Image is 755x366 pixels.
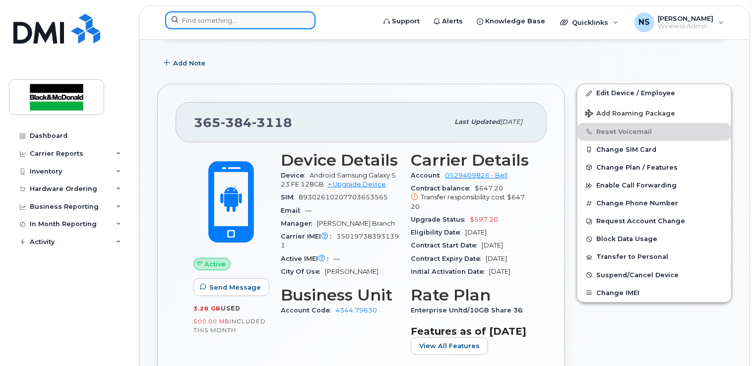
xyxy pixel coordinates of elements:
[572,18,608,26] span: Quicklinks
[411,286,529,304] h3: Rate Plan
[470,11,552,31] a: Knowledge Base
[281,193,299,201] span: SIM
[628,12,731,32] div: Nikki Sarabacha
[486,255,507,262] span: [DATE]
[411,325,529,337] h3: Features as of [DATE]
[470,216,498,223] span: $597.20
[577,177,731,194] button: Enable Call Forwarding
[221,305,241,312] span: used
[577,84,731,102] a: Edit Device / Employee
[281,233,336,240] span: Carrier IMEI
[658,22,714,30] span: Wireless Admin
[596,271,679,279] span: Suspend/Cancel Device
[157,54,214,72] button: Add Note
[454,118,500,125] span: Last updated
[577,266,731,284] button: Suspend/Cancel Device
[585,110,675,119] span: Add Roaming Package
[221,115,252,130] span: 384
[411,193,526,210] span: $647.20
[193,305,221,312] span: 3.28 GB
[553,12,626,32] div: Quicklinks
[317,220,395,227] span: [PERSON_NAME] Branch
[411,216,470,223] span: Upgrade Status
[281,268,325,275] span: City Of Use
[419,341,480,351] span: View All Features
[392,16,420,26] span: Support
[411,184,529,211] span: $647.20
[281,220,317,227] span: Manager
[305,207,312,214] span: —
[411,229,465,236] span: Eligibility Date
[328,181,386,188] a: + Upgrade Device
[205,259,226,269] span: Active
[281,151,399,169] h3: Device Details
[577,123,731,141] button: Reset Voicemail
[577,194,731,212] button: Change Phone Number
[577,141,731,159] button: Change SIM Card
[281,286,399,304] h3: Business Unit
[411,306,528,314] span: Enterprise Unltd/10GB Share 36
[465,229,487,236] span: [DATE]
[281,207,305,214] span: Email
[482,242,503,249] span: [DATE]
[325,268,378,275] span: [PERSON_NAME]
[577,230,731,248] button: Block Data Usage
[165,11,315,29] input: Find something...
[442,16,463,26] span: Alerts
[596,164,678,171] span: Change Plan / Features
[281,172,310,179] span: Device
[638,16,650,28] span: NS
[577,284,731,302] button: Change IMEI
[193,317,266,334] span: included this month
[411,255,486,262] span: Contract Expiry Date
[411,184,475,192] span: Contract balance
[252,115,292,130] span: 3118
[377,11,427,31] a: Support
[500,118,522,125] span: [DATE]
[333,255,340,262] span: —
[427,11,470,31] a: Alerts
[577,212,731,230] button: Request Account Change
[281,255,333,262] span: Active IMEI
[411,268,489,275] span: Initial Activation Date
[577,159,731,177] button: Change Plan / Features
[281,233,399,249] span: 350197383931391
[281,172,396,188] span: Android Samsung Galaxy S23 FE 128GB
[596,182,677,189] span: Enable Call Forwarding
[194,115,292,130] span: 365
[209,283,261,292] span: Send Message
[489,268,510,275] span: [DATE]
[421,193,505,201] span: Transfer responsibility cost
[485,16,545,26] span: Knowledge Base
[411,151,529,169] h3: Carrier Details
[281,306,335,314] span: Account Code
[299,193,388,201] span: 89302610207703653565
[411,172,445,179] span: Account
[445,172,507,179] a: 0529409826 - Bell
[193,278,269,296] button: Send Message
[193,318,230,325] span: 500.00 MB
[411,337,488,355] button: View All Features
[173,59,205,68] span: Add Note
[658,14,714,22] span: [PERSON_NAME]
[411,242,482,249] span: Contract Start Date
[577,103,731,123] button: Add Roaming Package
[577,248,731,266] button: Transfer to Personal
[335,306,377,314] a: 4344.79630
